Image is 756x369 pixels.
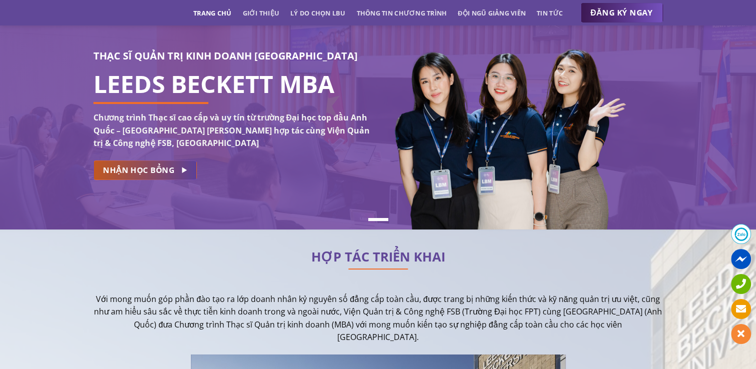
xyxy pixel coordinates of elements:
a: Trang chủ [193,4,231,22]
a: Giới thiệu [242,4,279,22]
a: Đội ngũ giảng viên [458,4,526,22]
p: Với mong muốn góp phần đào tạo ra lớp doanh nhân kỷ nguyên số đẳng cấp toàn cầu, được trang bị nh... [93,293,663,344]
strong: Chương trình Thạc sĩ cao cấp và uy tín từ trường Đại học top đầu Anh Quốc – [GEOGRAPHIC_DATA] [PE... [93,112,370,148]
img: line-lbu.jpg [348,268,408,269]
a: NHẬN HỌC BỔNG [93,160,197,180]
li: Page dot 1 [368,218,388,221]
span: ĐĂNG KÝ NGAY [591,6,653,19]
h2: HỢP TÁC TRIỂN KHAI [93,252,663,262]
h3: THẠC SĨ QUẢN TRỊ KINH DOANH [GEOGRAPHIC_DATA] [93,48,371,64]
a: Thông tin chương trình [357,4,447,22]
h1: LEEDS BECKETT MBA [93,78,371,90]
a: ĐĂNG KÝ NGAY [581,3,663,23]
span: NHẬN HỌC BỔNG [103,164,174,176]
a: Tin tức [537,4,563,22]
a: Lý do chọn LBU [290,4,346,22]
